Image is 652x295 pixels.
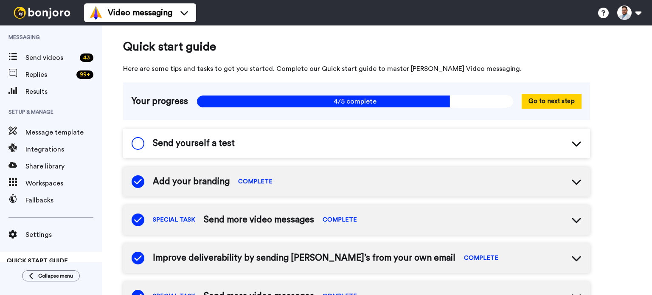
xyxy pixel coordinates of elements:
[323,216,357,224] span: COMPLETE
[80,53,93,62] div: 43
[25,127,102,138] span: Message template
[153,175,230,188] span: Add your branding
[25,178,102,188] span: Workspaces
[38,273,73,279] span: Collapse menu
[204,214,314,226] span: Send more video messages
[153,252,455,264] span: Improve deliverability by sending [PERSON_NAME]’s from your own email
[197,95,513,108] span: 4/5 complete
[76,70,93,79] div: 99 +
[25,87,102,97] span: Results
[238,177,273,186] span: COMPLETE
[153,137,235,150] span: Send yourself a test
[522,94,582,109] button: Go to next step
[153,216,195,224] span: SPECIAL TASK
[89,6,103,20] img: vm-color.svg
[132,95,188,108] span: Your progress
[108,7,172,19] span: Video messaging
[10,7,74,19] img: bj-logo-header-white.svg
[7,258,68,264] span: QUICK START GUIDE
[22,270,80,281] button: Collapse menu
[464,254,498,262] span: COMPLETE
[25,161,102,171] span: Share library
[25,195,102,205] span: Fallbacks
[25,53,76,63] span: Send videos
[123,38,590,55] span: Quick start guide
[25,70,73,80] span: Replies
[25,230,102,240] span: Settings
[25,144,102,155] span: Integrations
[123,64,590,74] span: Here are some tips and tasks to get you started. Complete our Quick start guide to master [PERSON...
